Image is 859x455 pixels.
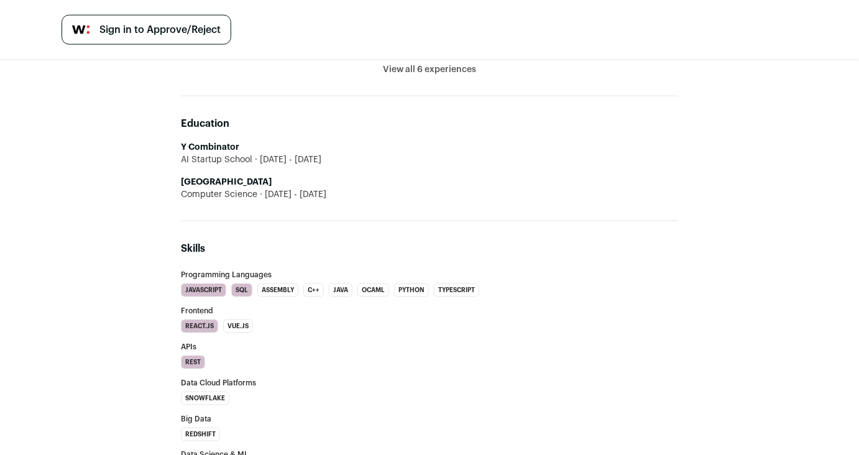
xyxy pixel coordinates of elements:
h3: Programming Languages [181,271,678,278]
li: OCaml [357,283,389,297]
li: C++ [303,283,324,297]
h3: Big Data [181,415,678,423]
li: Java [329,283,352,297]
li: Python [394,283,429,297]
button: View all 6 experiences [383,63,476,76]
span: [DATE] - [DATE] [252,154,321,166]
li: TypeScript [434,283,479,297]
li: REST [181,356,205,369]
li: Assembly [257,283,298,297]
strong: Y Combinator [181,143,239,152]
h2: Skills [181,241,678,256]
h3: Frontend [181,307,678,315]
span: Sign in to Approve/Reject [99,22,221,37]
strong: [GEOGRAPHIC_DATA] [181,178,272,186]
h2: Education [181,116,678,131]
li: React.js [181,319,218,333]
h3: Data Cloud Platforms [181,379,678,387]
li: JavaScript [181,283,226,297]
a: Sign in to Approve/Reject [62,15,231,45]
li: Snowflake [181,392,229,405]
div: Computer Science [181,188,678,201]
h3: APIs [181,343,678,351]
div: AI Startup School [181,154,678,166]
span: [DATE] - [DATE] [257,188,326,201]
li: Redshift [181,428,220,441]
img: wellfound-symbol-flush-black-fb3c872781a75f747ccb3a119075da62bfe97bd399995f84a933054e44a575c4.png [72,25,90,34]
li: Vue.js [223,319,253,333]
li: SQL [231,283,252,297]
